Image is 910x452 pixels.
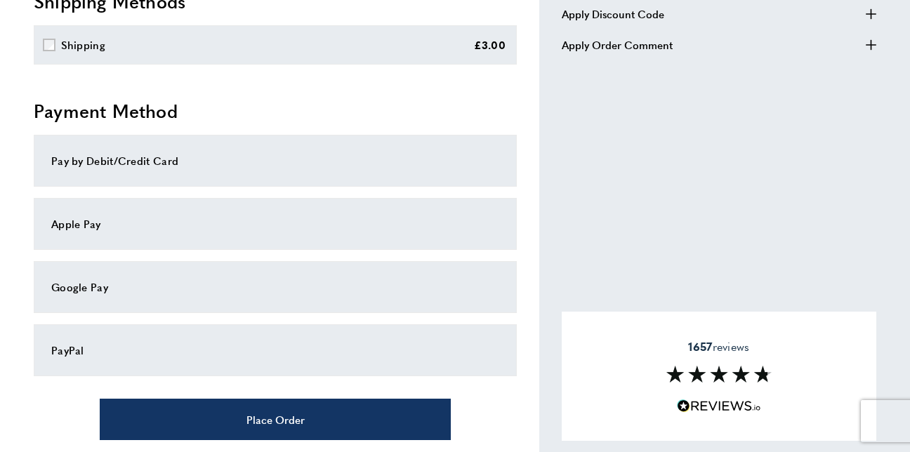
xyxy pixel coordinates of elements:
[100,399,451,440] button: Place Order
[34,98,517,124] h2: Payment Method
[562,36,673,53] span: Apply Order Comment
[51,279,499,295] div: Google Pay
[51,152,499,169] div: Pay by Debit/Credit Card
[562,6,664,22] span: Apply Discount Code
[474,36,506,53] div: £3.00
[51,215,499,232] div: Apple Pay
[666,366,772,383] img: Reviews section
[688,338,712,354] strong: 1657
[51,342,499,359] div: PayPal
[677,399,761,413] img: Reviews.io 5 stars
[688,340,749,354] span: reviews
[61,36,105,53] div: Shipping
